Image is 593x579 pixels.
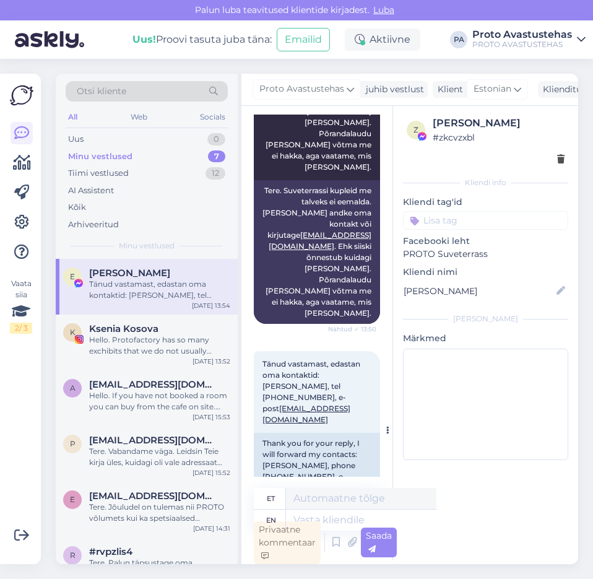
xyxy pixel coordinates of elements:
div: [DATE] 14:31 [193,524,230,533]
div: Tere. Jõuludel on tulemas nii PROTO võlumets kui ka spetsiaalsed jõuluteemalised haridusprogrammi... [89,502,230,524]
img: Askly Logo [10,84,33,107]
div: PA [450,31,467,48]
p: Märkmed [403,332,568,345]
div: [PERSON_NAME] [403,313,568,324]
span: #rvpzlis4 [89,546,132,557]
div: juhib vestlust [361,83,424,96]
span: Tänud vastamast, edastan oma kontaktid: [PERSON_NAME], tel [PHONE_NUMBER], e-post [262,359,362,424]
span: piret.pitk@emmaste.edu.ee [89,435,218,446]
span: r [70,551,76,560]
span: p [70,439,76,448]
div: Tänud vastamast, edastan oma kontaktid: [PERSON_NAME], tel [PHONE_NUMBER], e-post [EMAIL_ADDRESS]... [89,279,230,301]
span: Eda Veskimägi [89,268,170,279]
div: Vaata siia [10,278,32,334]
div: [DATE] 15:53 [193,412,230,422]
span: Saada [366,530,392,554]
div: Privaatne kommentaar [254,521,321,564]
span: Otsi kliente [77,85,126,98]
div: Klient [433,83,463,96]
div: Tiimi vestlused [68,167,129,180]
div: Hello. If you have not booked a room you can buy from the cafe on site. The menu is not the same. [89,390,230,412]
a: [EMAIL_ADDRESS][DOMAIN_NAME] [269,230,371,251]
div: Proto Avastustehas [472,30,572,40]
input: Lisa tag [403,211,568,230]
div: Hello. Protofactory has so many exchibits that we do not usually reccommend any additional entert... [89,334,230,357]
span: Nähtud ✓ 13:50 [328,324,376,334]
div: en [266,510,276,531]
div: Aktiivne [345,28,420,51]
span: K [70,328,76,337]
div: 2 / 3 [10,323,32,334]
span: e [70,495,75,504]
span: elle.sade@rpk.edu.ee [89,490,218,502]
span: Ksenia Kosova [89,323,158,334]
div: All [66,109,80,125]
div: Proovi tasuta juba täna: [132,32,272,47]
div: Tere. Suveterrassi kupleid me talveks ei eemalda. [PERSON_NAME] andke oma kontakt või kirjutage .... [254,180,380,324]
a: Proto AvastustehasPROTO AVASTUSTEHAS [472,30,586,50]
div: 0 [207,133,225,146]
div: et [267,488,275,509]
div: Minu vestlused [68,150,132,163]
div: [DATE] 13:52 [193,357,230,366]
span: a [70,383,76,393]
span: Minu vestlused [119,240,175,251]
span: Estonian [474,82,511,96]
div: [DATE] 13:54 [192,301,230,310]
div: Tere. Vabandame väga. Leidsin Teie kirja üles, kuidagi oli vale adressaat kirjale külge läinud. N... [89,446,230,468]
div: AI Assistent [68,185,114,197]
span: E [70,272,75,281]
div: Uus [68,133,84,146]
input: Lisa nimi [404,284,554,298]
div: 7 [208,150,225,163]
span: aleks.siroki@gmail.com [89,379,218,390]
b: Uus! [132,33,156,45]
div: [DATE] 15:52 [193,468,230,477]
p: PROTO Suveterrass [403,248,568,261]
div: Thank you for your reply, I will forward my contacts: [PERSON_NAME], phone [PHONE_NUMBER], e-mail [254,433,380,510]
div: Kliendi info [403,177,568,188]
div: 12 [206,167,225,180]
div: # zkcvzxbl [433,131,565,144]
div: Web [128,109,150,125]
span: Luba [370,4,398,15]
button: Emailid [277,28,330,51]
div: Klienditugi [538,83,591,96]
p: Facebooki leht [403,235,568,248]
div: Kõik [68,201,86,214]
span: Proto Avastustehas [259,82,344,96]
div: [PERSON_NAME] [433,116,565,131]
a: [EMAIL_ADDRESS][DOMAIN_NAME] [262,404,350,424]
div: PROTO AVASTUSTEHAS [472,40,572,50]
div: Socials [197,109,228,125]
p: Kliendi nimi [403,266,568,279]
div: Arhiveeritud [68,219,119,231]
p: Kliendi tag'id [403,196,568,209]
span: z [413,125,418,134]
